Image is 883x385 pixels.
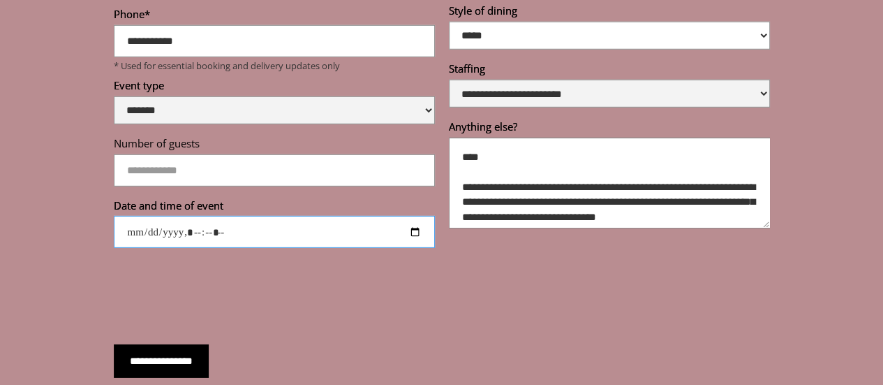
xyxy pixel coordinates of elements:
[114,198,435,217] label: Date and time of event
[449,119,770,138] label: Anything else?
[114,78,435,96] label: Event type
[114,136,435,154] label: Number of guests
[114,7,435,25] label: Phone*
[114,60,435,71] p: * Used for essential booking and delivery updates only
[449,3,770,22] label: Style of dining
[114,269,326,324] iframe: reCAPTCHA
[449,61,770,80] label: Staffing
